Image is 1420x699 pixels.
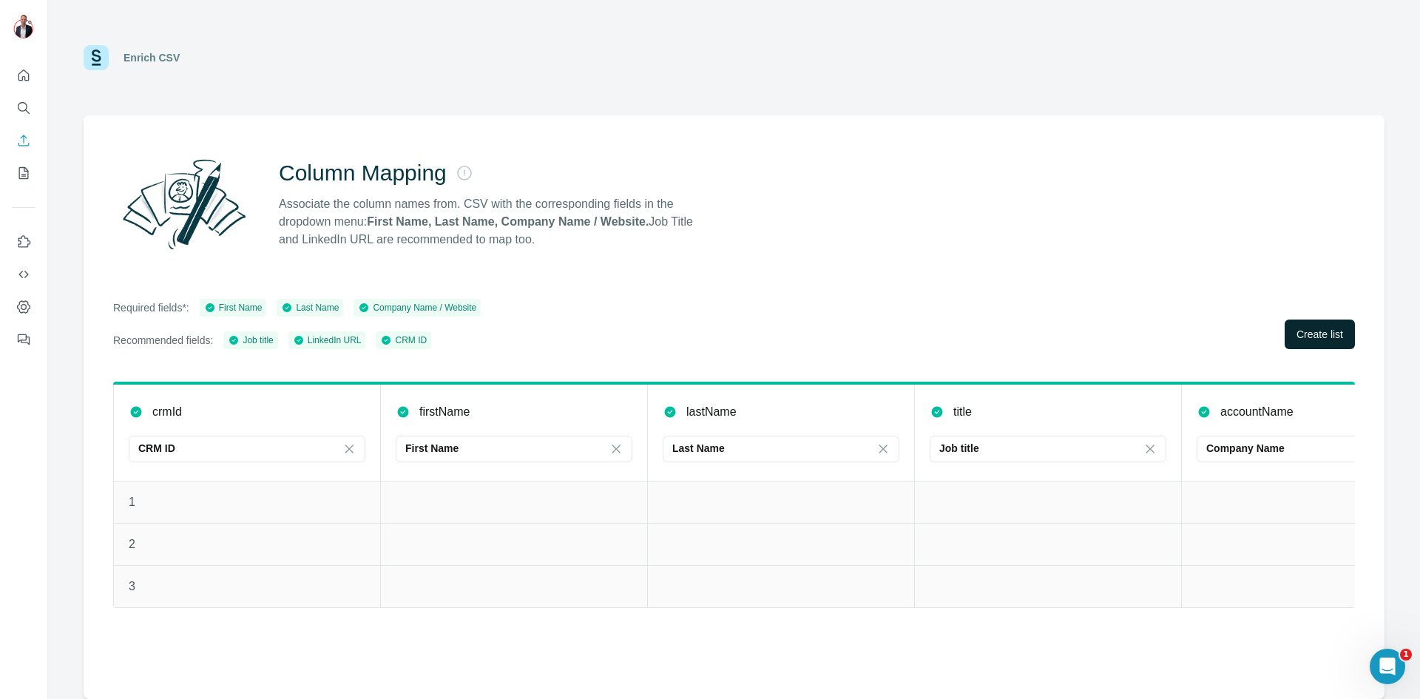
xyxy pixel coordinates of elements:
[358,301,476,314] div: Company Name / Website
[1285,320,1355,349] button: Create list
[293,334,362,347] div: LinkedIn URL
[113,333,213,348] p: Recommended fields:
[279,160,447,186] h2: Column Mapping
[1206,441,1285,456] p: Company Name
[1400,649,1412,661] span: 1
[12,261,35,288] button: Use Surfe API
[405,441,459,456] p: First Name
[12,62,35,89] button: Quick start
[228,334,273,347] div: Job title
[113,151,255,257] img: Surfe Illustration - Column Mapping
[281,301,339,314] div: Last Name
[12,229,35,255] button: Use Surfe on LinkedIn
[204,301,263,314] div: First Name
[12,95,35,121] button: Search
[12,127,35,154] button: Enrich CSV
[129,536,365,553] p: 2
[686,403,737,421] p: lastName
[279,195,706,249] p: Associate the column names from. CSV with the corresponding fields in the dropdown menu: Job Titl...
[12,15,35,38] img: Avatar
[152,403,182,421] p: crmId
[84,45,109,70] img: Surfe Logo
[138,441,175,456] p: CRM ID
[12,160,35,186] button: My lists
[953,403,972,421] p: title
[12,294,35,320] button: Dashboard
[380,334,427,347] div: CRM ID
[129,578,365,595] p: 3
[419,403,470,421] p: firstName
[12,326,35,353] button: Feedback
[1220,403,1294,421] p: accountName
[939,441,979,456] p: Job title
[113,300,189,315] p: Required fields*:
[1370,649,1405,684] iframe: Intercom live chat
[1296,327,1343,342] span: Create list
[367,215,649,228] strong: First Name, Last Name, Company Name / Website.
[672,441,725,456] p: Last Name
[129,493,365,511] p: 1
[124,50,180,65] div: Enrich CSV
